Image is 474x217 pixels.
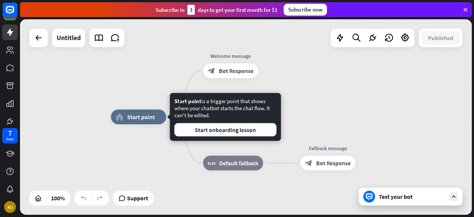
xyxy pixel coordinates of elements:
i: block_bot_response [305,160,313,167]
div: Subscribe now [284,4,327,16]
div: Welcome message [197,52,264,60]
div: Subscribe in days to get your first month for $1 [156,5,278,15]
div: MJ [4,201,16,213]
button: Published [421,31,460,45]
i: block_fallback [208,160,216,167]
div: Test your bot [379,193,445,200]
span: Bot Response [316,160,351,167]
i: home_2 [116,113,123,121]
span: Support [127,192,148,204]
button: Start onboarding lesson [174,123,277,137]
div: 100% [49,192,67,204]
div: Fallback message [295,145,361,152]
span: Start point [174,98,201,105]
button: Open LiveChat chat widget [6,3,28,25]
div: is a trigger point that shows where your chatbot starts the chat flow. It can't be edited. [174,98,277,137]
div: 3 [187,5,195,15]
div: 7 [8,130,12,137]
div: days [6,137,14,142]
span: Bot Response [219,67,254,75]
a: 7 days [2,128,18,144]
i: block_bot_response [208,67,215,75]
span: Start point [127,113,155,121]
div: Untitled [57,29,81,47]
span: Default fallback [219,160,258,167]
